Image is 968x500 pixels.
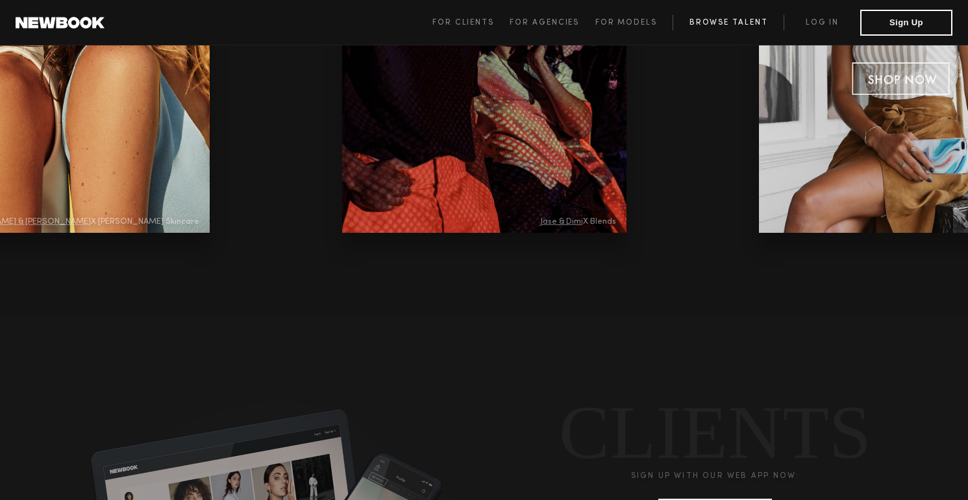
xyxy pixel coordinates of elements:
a: Log in [784,15,860,30]
span: For Clients [432,19,494,27]
a: Browse Talent [673,15,784,30]
span: For Agencies [510,19,579,27]
span: X Blends [540,218,616,226]
button: Sign Up [860,10,952,36]
div: Sign up with our web app now: [631,472,800,481]
span: Jase & Dimi [540,218,583,226]
a: For Agencies [510,15,595,30]
a: For Models [595,15,673,30]
div: CLIENTS [559,401,871,464]
a: For Clients [432,15,510,30]
span: For Models [595,19,657,27]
